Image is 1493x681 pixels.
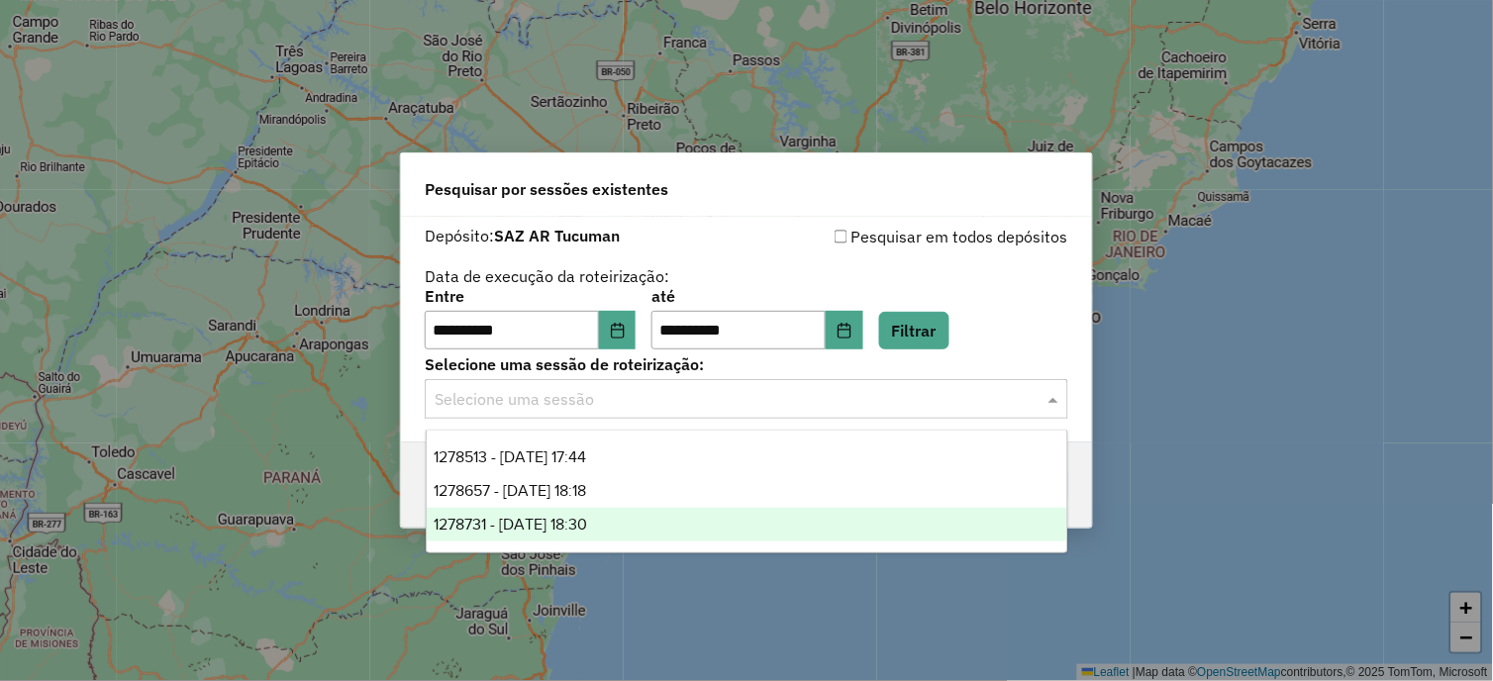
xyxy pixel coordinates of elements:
[435,448,587,465] span: 1278513 - [DATE] 17:44
[425,177,668,201] span: Pesquisar por sessões existentes
[494,226,620,245] strong: SAZ AR Tucuman
[426,430,1069,553] ng-dropdown-panel: Options list
[425,352,1068,376] label: Selecione uma sessão de roteirização:
[425,264,669,288] label: Data de execução da roteirização:
[879,312,949,349] button: Filtrar
[425,284,636,308] label: Entre
[826,311,863,350] button: Choose Date
[746,225,1068,248] div: Pesquisar em todos depósitos
[435,482,587,499] span: 1278657 - [DATE] 18:18
[425,224,620,247] label: Depósito:
[435,516,588,533] span: 1278731 - [DATE] 18:30
[651,284,862,308] label: até
[599,311,637,350] button: Choose Date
